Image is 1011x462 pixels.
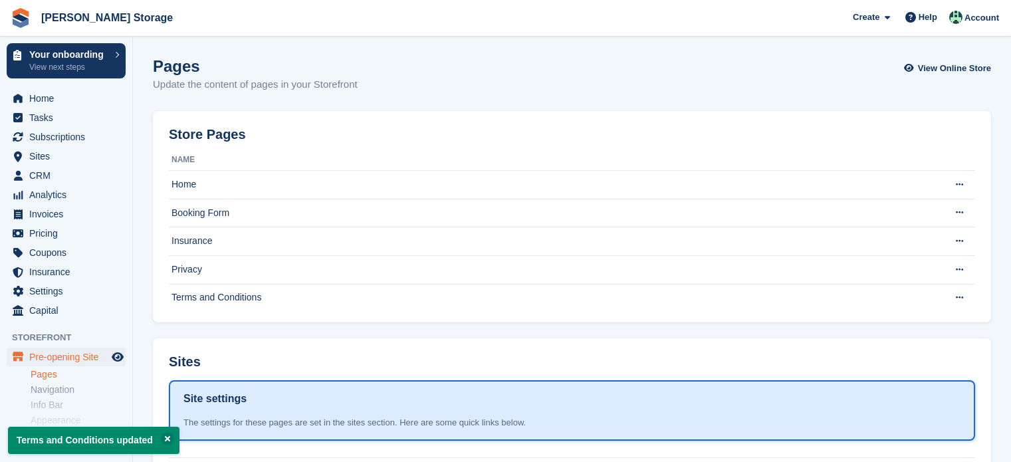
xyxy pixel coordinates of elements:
span: Tasks [29,108,109,127]
a: menu [7,205,126,223]
a: menu [7,348,126,366]
a: menu [7,128,126,146]
a: menu [7,301,126,320]
td: Home [169,171,935,199]
p: Update the content of pages in your Storefront [153,77,358,92]
a: menu [7,108,126,127]
span: View Online Store [918,62,991,75]
a: Appearance [31,414,126,427]
h1: Site settings [183,391,247,407]
span: Capital [29,301,109,320]
a: menu [7,166,126,185]
a: menu [7,243,126,262]
div: The settings for these pages are set in the sites section. Here are some quick links below. [183,416,960,429]
a: Preview store [110,349,126,365]
span: Help [919,11,937,24]
h2: Store Pages [169,127,246,142]
h2: Sites [169,354,201,370]
span: Storefront [12,331,132,344]
a: Pages [31,368,126,381]
h1: Pages [153,57,358,75]
span: CRM [29,166,109,185]
span: Subscriptions [29,128,109,146]
td: Insurance [169,227,935,256]
p: View next steps [29,61,108,73]
span: Pre-opening Site [29,348,109,366]
span: Home [29,89,109,108]
p: Terms and Conditions updated [8,427,179,454]
span: Analytics [29,185,109,204]
a: menu [7,185,126,204]
a: Info Bar [31,399,126,411]
a: Navigation [31,384,126,396]
span: Coupons [29,243,109,262]
a: menu [7,147,126,166]
a: menu [7,224,126,243]
span: Insurance [29,263,109,281]
a: menu [7,263,126,281]
span: Invoices [29,205,109,223]
span: Settings [29,282,109,300]
img: Nicholas Pain [949,11,962,24]
span: Pricing [29,224,109,243]
a: View Online Store [907,57,991,79]
a: menu [7,89,126,108]
td: Terms and Conditions [169,284,935,312]
a: Your onboarding View next steps [7,43,126,78]
td: Booking Form [169,199,935,227]
img: stora-icon-8386f47178a22dfd0bd8f6a31ec36ba5ce8667c1dd55bd0f319d3a0aa187defe.svg [11,8,31,28]
span: Sites [29,147,109,166]
td: Privacy [169,255,935,284]
a: menu [7,282,126,300]
span: Account [964,11,999,25]
a: [PERSON_NAME] Storage [36,7,178,29]
th: Name [169,150,935,171]
p: Your onboarding [29,50,108,59]
span: Create [853,11,879,24]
